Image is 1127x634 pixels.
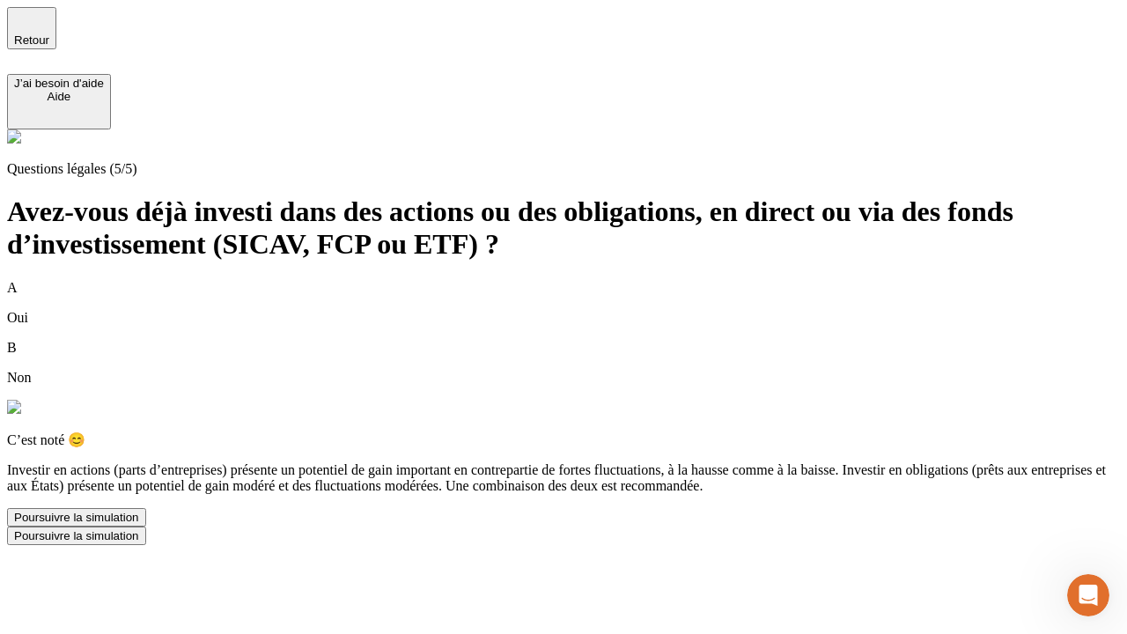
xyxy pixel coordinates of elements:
button: Poursuivre la simulation [7,527,146,545]
img: alexis.png [7,400,21,414]
p: B [7,340,1120,356]
p: C’est noté 😊 [7,431,1120,448]
div: Poursuivre la simulation [14,511,139,524]
h1: Avez-vous déjà investi dans des actions ou des obligations, en direct ou via des fonds d’investis... [7,195,1120,261]
div: Poursuivre la simulation [14,529,139,542]
iframe: Intercom live chat [1067,574,1109,616]
p: Questions légales (5/5) [7,161,1120,177]
div: J’ai besoin d'aide [14,77,104,90]
button: J’ai besoin d'aideAide [7,74,111,129]
p: Oui [7,310,1120,326]
p: Investir en actions (parts d’entreprises) présente un potentiel de gain important en contrepartie... [7,462,1120,494]
button: Poursuivre la simulation [7,508,146,527]
p: Non [7,370,1120,386]
p: A [7,280,1120,296]
button: Retour [7,7,56,49]
img: alexis.png [7,129,21,144]
div: Aide [14,90,104,103]
span: Retour [14,33,49,47]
